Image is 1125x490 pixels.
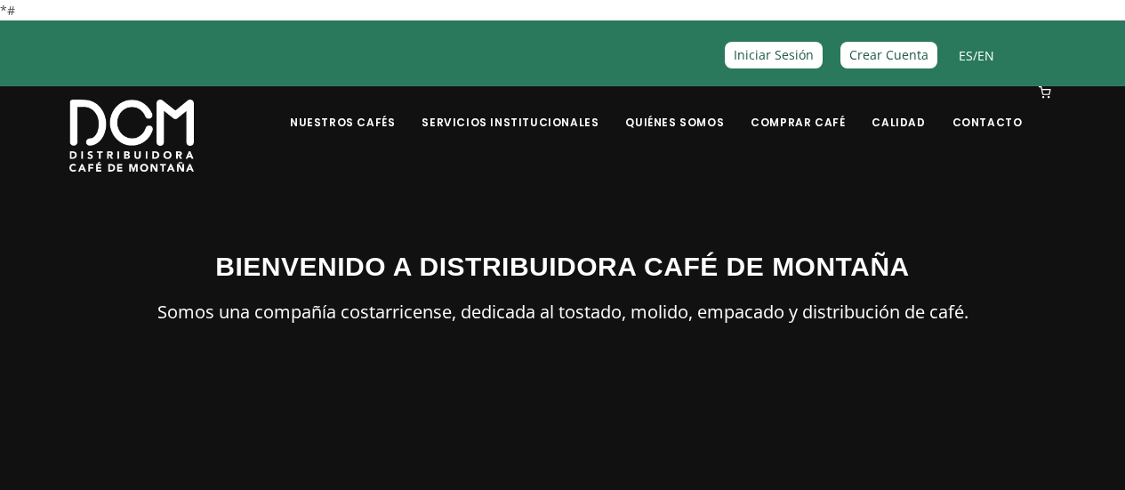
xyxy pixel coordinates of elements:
a: EN [977,47,994,64]
span: / [959,45,994,66]
a: Quiénes Somos [615,88,735,130]
a: Contacto [942,88,1033,130]
a: ES [959,47,973,64]
a: Servicios Institucionales [411,88,609,130]
a: Crear Cuenta [840,42,937,68]
p: Somos una compañía costarricense, dedicada al tostado, molido, empacado y distribución de café. [69,297,1057,327]
a: Calidad [861,88,936,130]
h3: BIENVENIDO A DISTRIBUIDORA CAFÉ DE MONTAÑA [69,246,1057,286]
a: Iniciar Sesión [725,42,823,68]
a: Nuestros Cafés [279,88,406,130]
a: Comprar Café [740,88,856,130]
